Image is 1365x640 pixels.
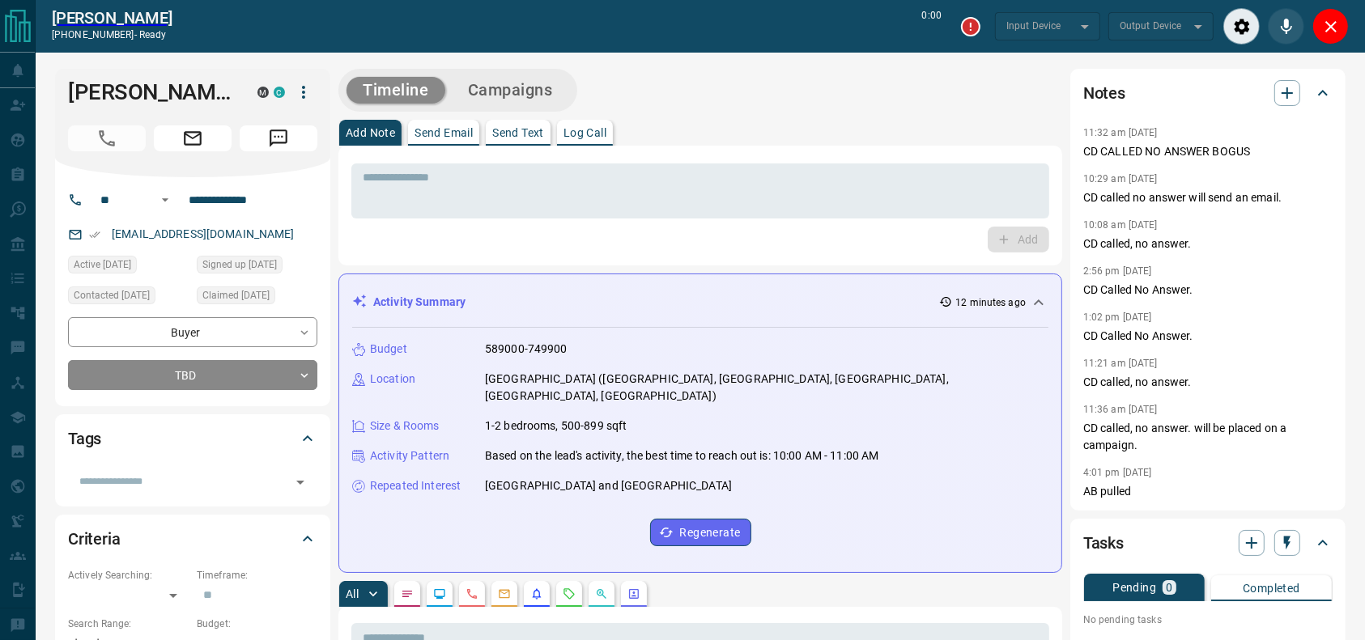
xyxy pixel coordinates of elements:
[68,317,317,347] div: Buyer
[112,227,295,240] a: [EMAIL_ADDRESS][DOMAIN_NAME]
[139,29,167,40] span: ready
[563,127,606,138] p: Log Call
[1083,374,1333,391] p: CD called, no answer.
[68,125,146,151] span: Call
[1083,80,1125,106] h2: Notes
[274,87,285,98] div: condos.ca
[289,471,312,494] button: Open
[68,79,233,105] h1: [PERSON_NAME]
[492,127,544,138] p: Send Text
[197,568,317,583] p: Timeframe:
[347,77,445,104] button: Timeline
[154,125,232,151] span: Email
[352,287,1048,317] div: Activity Summary12 minutes ago
[68,286,189,309] div: Fri May 16 2025
[74,256,131,273] span: Active [DATE]
[257,87,269,98] div: mrloft.ca
[595,587,608,600] svg: Opportunities
[1083,312,1152,323] p: 1:02 pm [DATE]
[485,417,627,434] p: 1-2 bedrooms, 500-899 sqft
[1083,530,1124,556] h2: Tasks
[370,371,415,388] p: Location
[370,341,407,358] p: Budget
[155,190,175,210] button: Open
[373,294,466,311] p: Activity Summary
[68,526,121,552] h2: Criteria
[1083,189,1333,206] p: CD called no answer will send an email.
[1083,467,1152,478] p: 4:01 pm [DATE]
[197,256,317,278] div: Thu Jan 13 2022
[370,477,461,494] p: Repeated Interest
[922,8,942,45] p: 0:00
[1083,358,1158,369] p: 11:21 am [DATE]
[1083,420,1333,454] p: CD called, no answer. will be placed on a campaign.
[1223,8,1260,45] div: Audio Settings
[1083,127,1158,138] p: 11:32 am [DATE]
[68,568,189,583] p: Actively Searching:
[1243,583,1300,594] p: Completed
[197,286,317,309] div: Fri Feb 23 2024
[52,8,172,28] a: [PERSON_NAME]
[1083,74,1333,112] div: Notes
[1083,235,1333,252] p: CD called, no answer.
[1083,143,1333,160] p: CD CALLED NO ANSWER BOGUS
[1083,282,1333,299] p: CD Called No Answer.
[466,587,478,600] svg: Calls
[485,447,879,464] p: Based on the lead's activity, the best time to reach out is: 10:00 AM - 11:00 AM
[68,256,189,278] div: Fri Aug 08 2025
[68,426,101,451] h2: Tags
[1083,523,1333,562] div: Tasks
[485,341,568,358] p: 589000-749900
[563,587,576,600] svg: Requests
[346,127,395,138] p: Add Note
[1112,582,1156,593] p: Pending
[1083,608,1333,632] p: No pending tasks
[68,419,317,458] div: Tags
[452,77,569,104] button: Campaigns
[498,587,511,600] svg: Emails
[1268,8,1304,45] div: Mute
[627,587,640,600] svg: Agent Actions
[955,295,1026,310] p: 12 minutes ago
[74,287,150,303] span: Contacted [DATE]
[1312,8,1349,45] div: Close
[68,360,317,390] div: TBD
[370,417,440,434] p: Size & Rooms
[415,127,473,138] p: Send Email
[433,587,446,600] svg: Lead Browsing Activity
[485,477,732,494] p: [GEOGRAPHIC_DATA] and [GEOGRAPHIC_DATA]
[1083,483,1333,500] p: AB pulled
[68,519,317,558] div: Criteria
[370,447,449,464] p: Activity Pattern
[1166,582,1172,593] p: 0
[1083,265,1152,277] p: 2:56 pm [DATE]
[202,287,270,303] span: Claimed [DATE]
[1083,328,1333,345] p: CD Called No Answer.
[401,587,414,600] svg: Notes
[202,256,277,273] span: Signed up [DATE]
[1083,173,1158,184] p: 10:29 am [DATE]
[89,229,100,240] svg: Email Verified
[1083,404,1158,415] p: 11:36 am [DATE]
[197,617,317,631] p: Budget:
[1083,219,1158,231] p: 10:08 am [DATE]
[68,617,189,631] p: Search Range:
[485,371,1048,405] p: [GEOGRAPHIC_DATA] ([GEOGRAPHIC_DATA], [GEOGRAPHIC_DATA], [GEOGRAPHIC_DATA], [GEOGRAPHIC_DATA], [G...
[650,519,751,546] button: Regenerate
[530,587,543,600] svg: Listing Alerts
[52,28,172,42] p: [PHONE_NUMBER] -
[346,588,359,600] p: All
[240,125,317,151] span: Message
